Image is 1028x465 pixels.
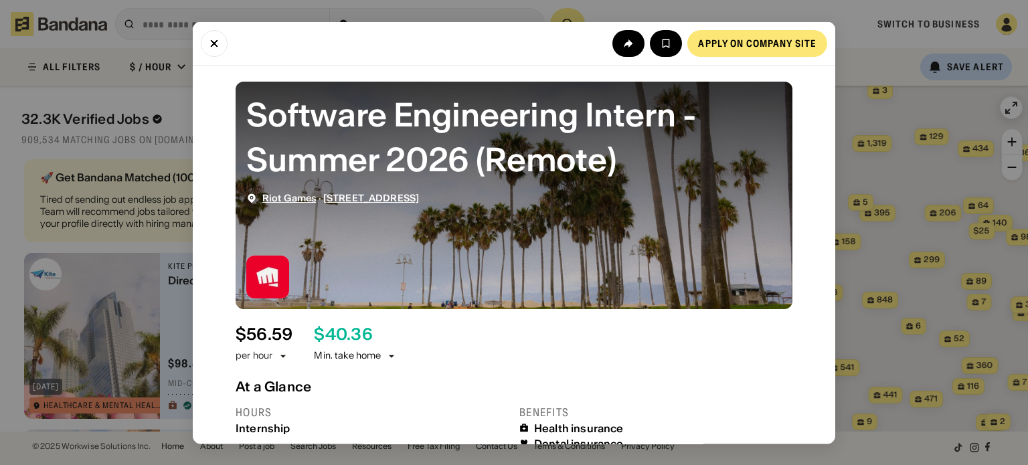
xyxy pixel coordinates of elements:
[314,349,397,363] div: Min. take home
[534,422,624,434] div: Health insurance
[236,378,792,394] div: At a Glance
[262,192,419,203] div: ·
[262,191,316,203] a: Riot Games
[698,38,817,48] div: Apply on company site
[236,349,272,363] div: per hour
[314,324,372,344] div: $ 40.36
[236,405,509,419] div: Hours
[246,255,289,298] img: Riot Games logo
[323,191,419,203] a: [STREET_ADDRESS]
[687,29,827,56] a: Apply on company site
[236,324,292,344] div: $ 56.59
[246,92,782,181] div: Software Engineering Intern - Summer 2026 (Remote)
[236,422,509,434] div: Internship
[534,437,624,450] div: Dental insurance
[519,405,792,419] div: Benefits
[201,29,228,56] button: Close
